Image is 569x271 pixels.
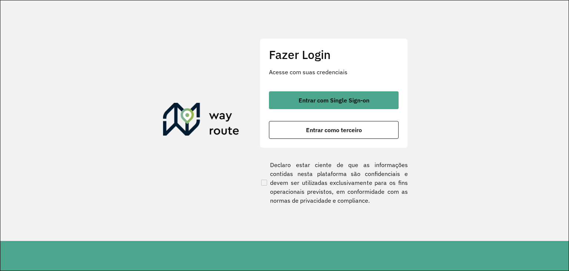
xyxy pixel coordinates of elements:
img: Roteirizador AmbevTech [163,103,239,138]
p: Acesse com suas credenciais [269,68,399,76]
h2: Fazer Login [269,48,399,62]
span: Entrar com Single Sign-on [299,97,369,103]
button: button [269,121,399,139]
span: Entrar como terceiro [306,127,362,133]
label: Declaro estar ciente de que as informações contidas nesta plataforma são confidenciais e devem se... [260,160,408,205]
button: button [269,91,399,109]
